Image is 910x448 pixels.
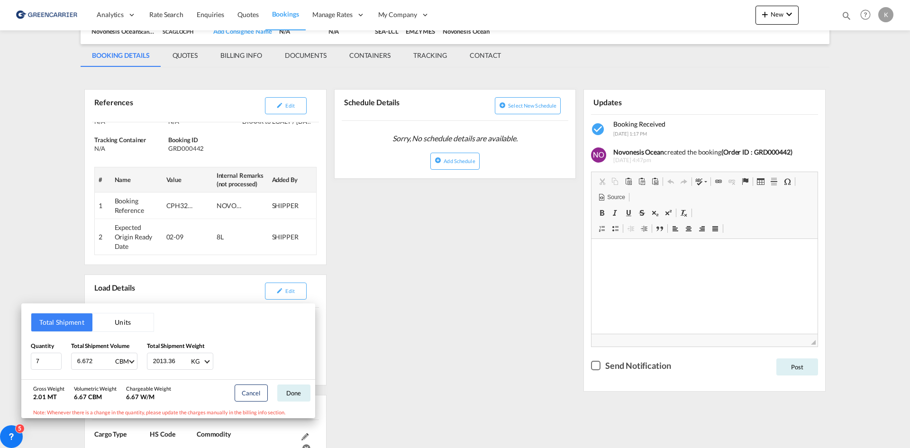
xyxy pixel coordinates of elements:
div: CBM [115,357,129,365]
input: Enter weight [152,353,190,369]
span: Quantity [31,342,54,349]
input: Qty [31,353,62,370]
div: 2.01 MT [33,393,64,401]
button: Units [92,313,154,331]
body: Editor, editor6 [9,9,217,19]
span: Total Shipment Volume [71,342,129,349]
span: Total Shipment Weight [147,342,205,349]
input: Enter volume [76,353,114,369]
button: Total Shipment [31,313,92,331]
div: Chargeable Weight [126,385,171,392]
div: Gross Weight [33,385,64,392]
div: 6.67 W/M [126,393,171,401]
div: 6.67 CBM [74,393,117,401]
div: KG [191,357,200,365]
div: Volumetric Weight [74,385,117,392]
button: Done [277,384,310,402]
div: Note: Whenever there is a change in the quantity, please update the charges manually in the billi... [21,406,315,418]
button: Cancel [235,384,268,402]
